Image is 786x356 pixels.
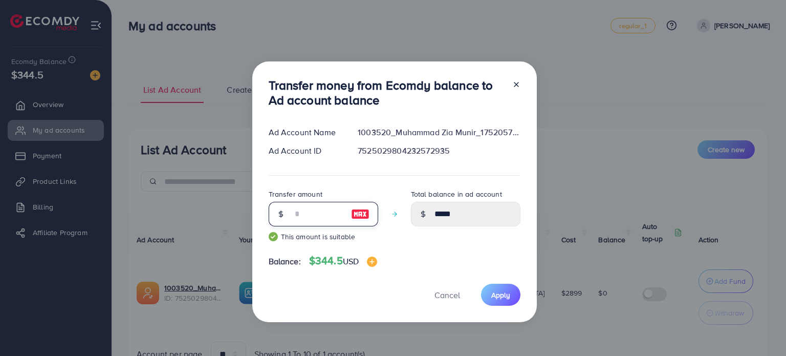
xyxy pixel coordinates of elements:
h3: Transfer money from Ecomdy balance to Ad account balance [269,78,504,108]
div: 1003520_Muhammad Zia Munir_1752057834951 [350,127,528,138]
img: image [367,257,377,267]
button: Apply [481,284,520,306]
label: Total balance in ad account [411,189,502,199]
div: 7525029804232572935 [350,145,528,157]
span: Balance: [269,256,301,267]
small: This amount is suitable [269,232,378,242]
span: Apply [491,290,510,300]
div: Ad Account ID [260,145,350,157]
h4: $344.5 [309,255,377,267]
button: Cancel [422,284,473,306]
label: Transfer amount [269,189,322,199]
img: image [351,208,369,220]
span: USD [343,256,359,267]
span: Cancel [434,289,460,301]
iframe: Chat [743,310,778,348]
img: guide [269,232,278,241]
div: Ad Account Name [260,127,350,138]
